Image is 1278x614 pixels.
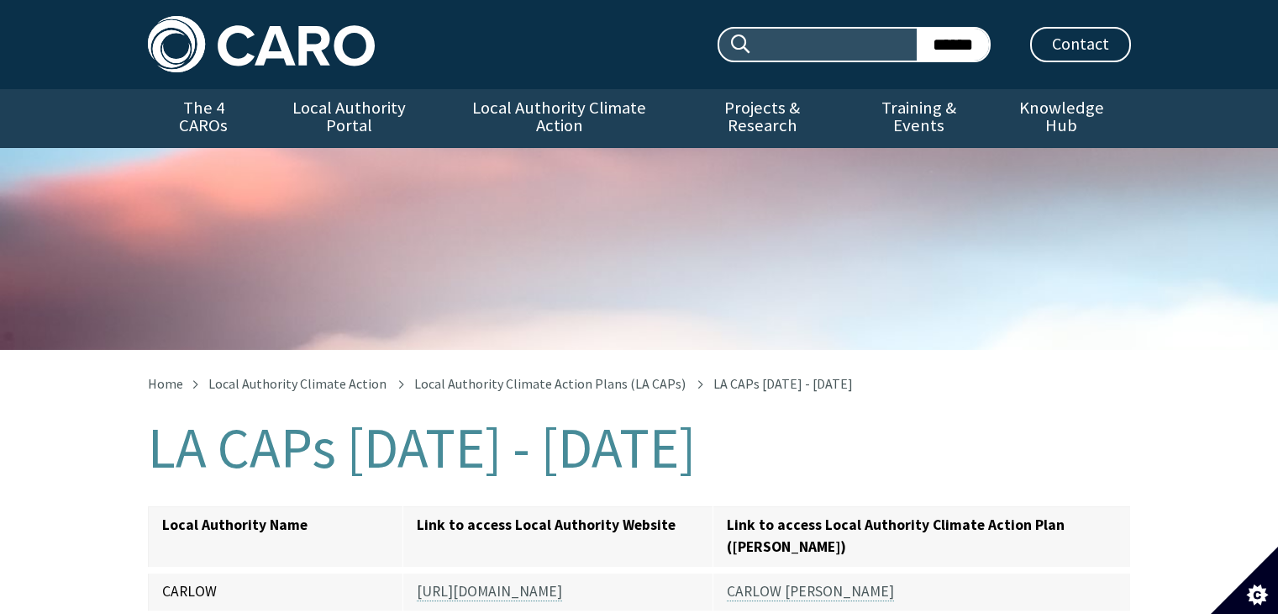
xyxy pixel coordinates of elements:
[417,516,676,534] strong: Link to access Local Authority Website
[1030,27,1131,62] a: Contact
[1211,547,1278,614] button: Set cookie preferences
[414,375,686,392] a: Local Authority Climate Action Plans (LA CAPs)
[417,582,562,601] a: [URL][DOMAIN_NAME]
[845,89,992,148] a: Training & Events
[439,89,679,148] a: Local Authority Climate Action
[208,375,387,392] a: Local Authority Climate Action
[148,417,1131,479] h1: LA CAPs [DATE] - [DATE]
[992,89,1130,148] a: Knowledge Hub
[727,516,1065,556] strong: Link to access Local Authority Climate Action Plan ([PERSON_NAME])
[162,516,308,534] strong: Local Authority Name
[148,570,403,614] td: CARLOW
[148,89,260,148] a: The 4 CAROs
[713,375,853,392] span: LA CAPs [DATE] - [DATE]
[148,16,375,72] img: Caro logo
[148,375,183,392] a: Home
[679,89,845,148] a: Projects & Research
[260,89,439,148] a: Local Authority Portal
[727,582,894,601] a: CARLOW [PERSON_NAME]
